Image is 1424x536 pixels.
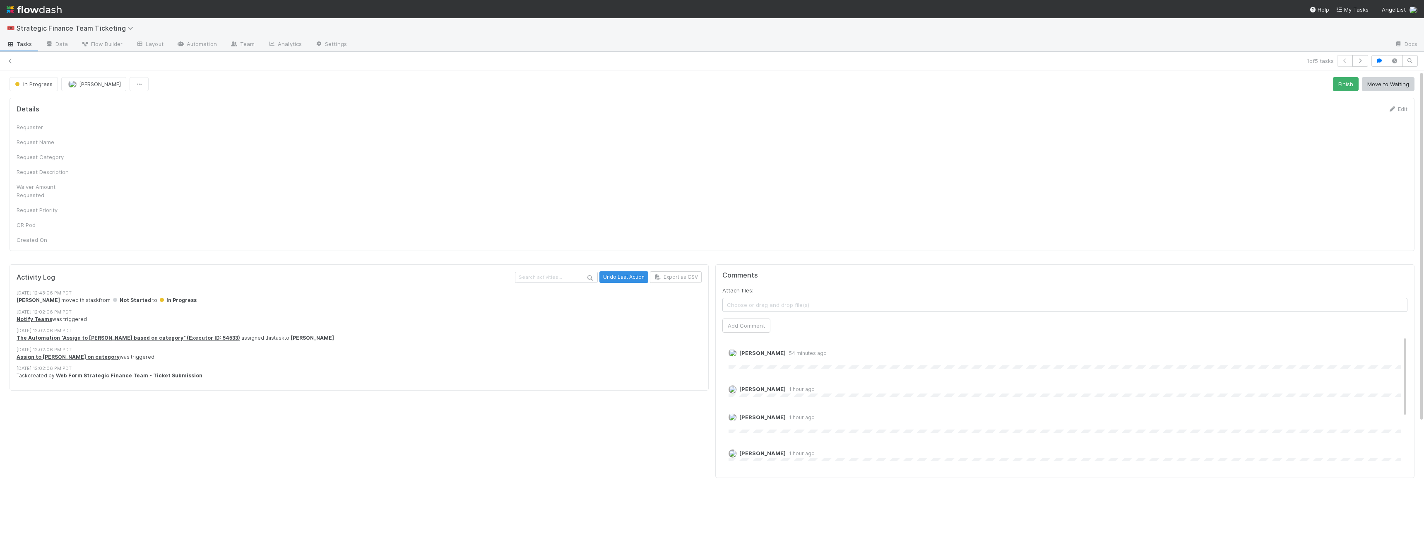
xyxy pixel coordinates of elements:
[729,349,737,357] img: avatar_aa4fbed5-f21b-48f3-8bdd-57047a9d59de.png
[17,183,79,199] div: Waiver Amount Requested
[723,298,1407,311] span: Choose or drag and drop file(s)
[17,365,702,372] div: [DATE] 12:02:06 PM PDT
[17,290,702,297] div: [DATE] 12:43:06 PM PDT
[739,350,786,356] span: [PERSON_NAME]
[17,353,702,361] div: was triggered
[17,316,52,322] a: Notify Teams
[17,24,137,32] span: Strategic Finance Team Ticketing
[17,354,120,360] a: Assign to [PERSON_NAME] on category
[17,153,79,161] div: Request Category
[112,297,151,303] span: Not Started
[722,271,1407,280] h5: Comments
[17,327,702,334] div: [DATE] 12:02:06 PM PDT
[1307,57,1334,65] span: 1 of 5 tasks
[79,81,121,87] span: [PERSON_NAME]
[1409,6,1417,14] img: avatar_aa4fbed5-f21b-48f3-8bdd-57047a9d59de.png
[17,221,79,229] div: CR Pod
[68,80,77,88] img: avatar_aa4fbed5-f21b-48f3-8bdd-57047a9d59de.png
[515,272,598,283] input: Search activities...
[17,346,702,353] div: [DATE] 12:02:06 PM PDT
[17,236,79,244] div: Created On
[729,385,737,394] img: avatar_0a9e60f7-03da-485c-bb15-a40c44fcec20.png
[17,372,702,379] div: Task created by
[7,24,15,31] span: 🎟️
[1336,6,1369,13] span: My Tasks
[61,77,126,91] button: [PERSON_NAME]
[17,334,702,342] div: assigned this task to
[1333,77,1359,91] button: Finish
[159,297,197,303] span: In Progress
[729,449,737,458] img: avatar_0a9e60f7-03da-485c-bb15-a40c44fcec20.png
[308,38,354,51] a: Settings
[1388,106,1407,112] a: Edit
[17,309,702,316] div: [DATE] 12:02:06 PM PDT
[786,414,815,420] span: 1 hour ago
[599,271,648,283] button: Undo Last Action
[650,271,702,283] button: Export as CSV
[56,372,202,379] strong: Web Form Strategic Finance Team - Ticket Submission
[170,38,224,51] a: Automation
[786,386,815,392] span: 1 hour ago
[224,38,261,51] a: Team
[17,206,79,214] div: Request Priority
[7,2,62,17] img: logo-inverted-e16ddd16eac7371096b0.svg
[17,105,39,113] h5: Details
[261,38,308,51] a: Analytics
[17,297,702,304] div: moved this task from to
[17,335,240,341] a: The Automation "Assign to [PERSON_NAME] based on category" (Executor ID: 54533)
[17,123,79,131] div: Requester
[17,316,702,323] div: was triggered
[17,168,79,176] div: Request Description
[786,450,815,456] span: 1 hour ago
[39,38,75,51] a: Data
[17,273,513,282] h5: Activity Log
[10,77,58,91] button: In Progress
[1362,77,1414,91] button: Move to Waiting
[1382,6,1406,13] span: AngelList
[129,38,170,51] a: Layout
[1336,5,1369,14] a: My Tasks
[739,450,786,456] span: [PERSON_NAME]
[75,38,129,51] a: Flow Builder
[739,386,786,392] span: [PERSON_NAME]
[729,413,737,421] img: avatar_aa4fbed5-f21b-48f3-8bdd-57047a9d59de.png
[17,297,60,303] strong: [PERSON_NAME]
[722,319,770,333] button: Add Comment
[81,40,123,48] span: Flow Builder
[786,350,827,356] span: 54 minutes ago
[1388,38,1424,51] a: Docs
[291,335,334,341] strong: [PERSON_NAME]
[13,81,53,87] span: In Progress
[722,286,753,295] label: Attach files:
[7,40,32,48] span: Tasks
[739,414,786,420] span: [PERSON_NAME]
[1309,5,1329,14] div: Help
[17,138,79,146] div: Request Name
